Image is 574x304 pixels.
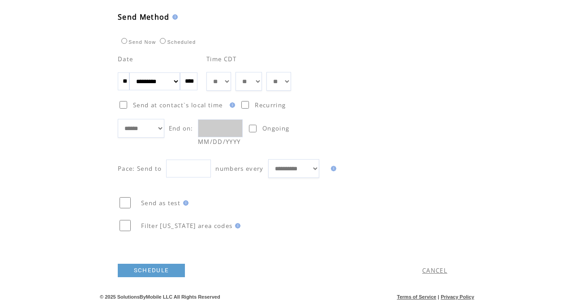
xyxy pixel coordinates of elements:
input: Send Now [121,38,127,44]
a: Terms of Service [397,294,437,300]
img: help.gif [180,200,188,206]
a: CANCEL [422,266,447,274]
span: Recurring [255,101,286,109]
span: Send at contact`s local time [133,101,223,109]
span: Ongoing [262,124,289,132]
label: Scheduled [158,39,196,45]
a: SCHEDULE [118,264,185,277]
span: Date [118,55,133,63]
span: Send Method [118,12,170,22]
label: Send Now [119,39,156,45]
span: Filter [US_STATE] area codes [141,222,232,230]
span: © 2025 SolutionsByMobile LLC All Rights Reserved [100,294,220,300]
span: | [438,294,439,300]
input: Scheduled [160,38,166,44]
img: help.gif [170,14,178,20]
img: help.gif [232,223,240,228]
img: help.gif [227,102,235,108]
a: Privacy Policy [441,294,474,300]
span: Time CDT [206,55,237,63]
span: MM/DD/YYYY [198,138,240,146]
img: help.gif [328,166,336,171]
span: Send as test [141,199,180,207]
span: Pace: Send to [118,165,162,173]
span: numbers every [215,165,263,173]
span: End on: [169,124,193,132]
